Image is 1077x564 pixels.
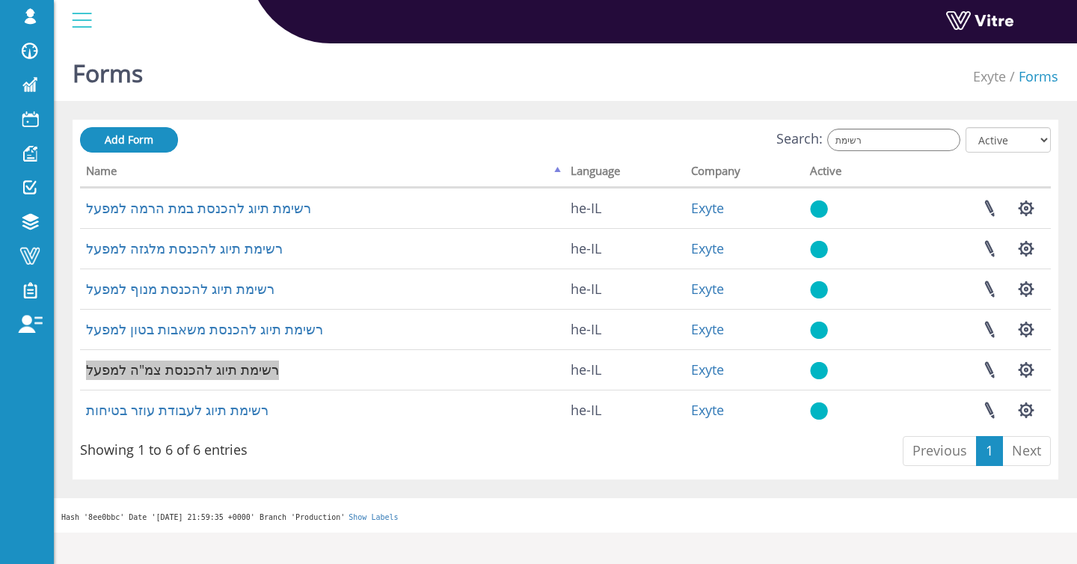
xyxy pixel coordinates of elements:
a: Next [1002,436,1051,466]
div: Showing 1 to 6 of 6 entries [80,435,248,460]
img: yes [810,402,828,420]
a: Exyte [691,280,724,298]
a: Exyte [691,361,724,378]
span: Hash '8ee0bbc' Date '[DATE] 21:59:35 +0000' Branch 'Production' [61,513,345,521]
a: רשימת תיוג להכנסת במת הרמה למפעל [86,199,311,217]
td: he-IL [565,228,685,269]
a: רשימת תיוג להכנסת מלגזה למפעל [86,239,283,257]
a: Show Labels [349,513,398,521]
a: רשימת תיוג להכנסת מנוף למפעל [86,280,274,298]
td: he-IL [565,188,685,228]
a: Exyte [973,67,1006,85]
input: Search: [827,129,960,151]
a: Exyte [691,320,724,338]
h1: Forms [73,37,143,101]
a: רשימת תיוג להכנסת צמ"ה למפעל [86,361,279,378]
img: yes [810,200,828,218]
a: Exyte [691,401,724,419]
img: yes [810,361,828,380]
a: Exyte [691,199,724,217]
td: he-IL [565,309,685,349]
img: yes [810,281,828,299]
a: רשימת תיוג לעבודת עוזר בטיחות [86,401,269,419]
a: Previous [903,436,977,466]
th: Name: activate to sort column descending [80,159,565,188]
a: Add Form [80,127,178,153]
th: Language [565,159,685,188]
a: Exyte [691,239,724,257]
th: Active [804,159,887,188]
a: 1 [976,436,1003,466]
td: he-IL [565,349,685,390]
td: he-IL [565,390,685,430]
label: Search: [776,129,960,151]
img: yes [810,240,828,259]
td: he-IL [565,269,685,309]
li: Forms [1006,67,1058,87]
span: Add Form [105,132,153,147]
th: Company [685,159,804,188]
img: yes [810,321,828,340]
a: רשימת תיוג להכנסת משאבות בטון למפעל [86,320,323,338]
